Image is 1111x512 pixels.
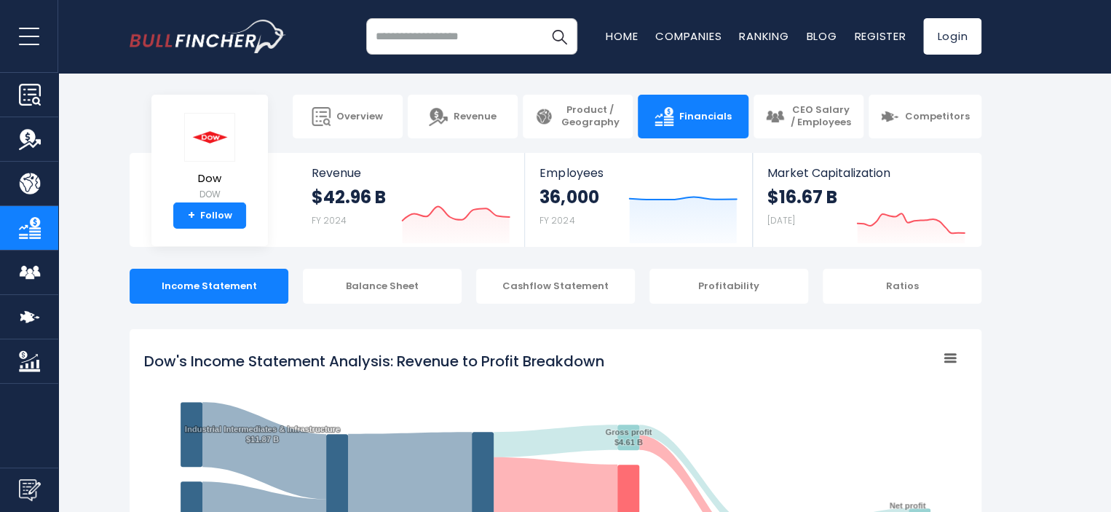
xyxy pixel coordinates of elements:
strong: 36,000 [539,186,598,208]
a: Revenue [408,95,518,138]
a: Login [923,18,981,55]
a: Dow DOW [183,112,236,203]
small: DOW [184,188,235,201]
a: Product / Geography [523,95,633,138]
strong: $42.96 B [312,186,386,208]
a: Blog [806,28,837,44]
text: Gross profit $4.61 B [605,428,652,446]
div: Ratios [823,269,981,304]
a: Ranking [739,28,788,44]
a: Financials [638,95,748,138]
span: Employees [539,166,737,180]
span: Competitors [905,111,970,123]
a: Register [854,28,906,44]
a: Overview [293,95,403,138]
span: Dow [184,173,235,185]
a: Companies [655,28,721,44]
a: Home [606,28,638,44]
a: CEO Salary / Employees [754,95,863,138]
div: Cashflow Statement [476,269,635,304]
a: +Follow [173,202,246,229]
strong: + [188,209,195,222]
a: Employees 36,000 FY 2024 [525,153,751,247]
span: Revenue [454,111,497,123]
span: Financials [679,111,732,123]
button: Search [541,18,577,55]
tspan: Dow's Income Statement Analysis: Revenue to Profit Breakdown [144,351,604,371]
span: Product / Geography [559,104,621,129]
a: Competitors [869,95,981,138]
a: Go to homepage [130,20,286,53]
small: FY 2024 [539,214,574,227]
span: Revenue [312,166,510,180]
a: Market Capitalization $16.67 B [DATE] [753,153,980,247]
small: [DATE] [767,214,795,227]
span: CEO Salary / Employees [790,104,852,129]
div: Balance Sheet [303,269,462,304]
strong: $16.67 B [767,186,837,208]
span: Market Capitalization [767,166,965,180]
div: Profitability [649,269,808,304]
a: Revenue $42.96 B FY 2024 [297,153,525,247]
img: bullfincher logo [130,20,286,53]
small: FY 2024 [312,214,347,227]
span: Overview [336,111,383,123]
div: Income Statement [130,269,288,304]
text: Industrial Intermediates & Infrastructure $11.87 B [185,425,340,444]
